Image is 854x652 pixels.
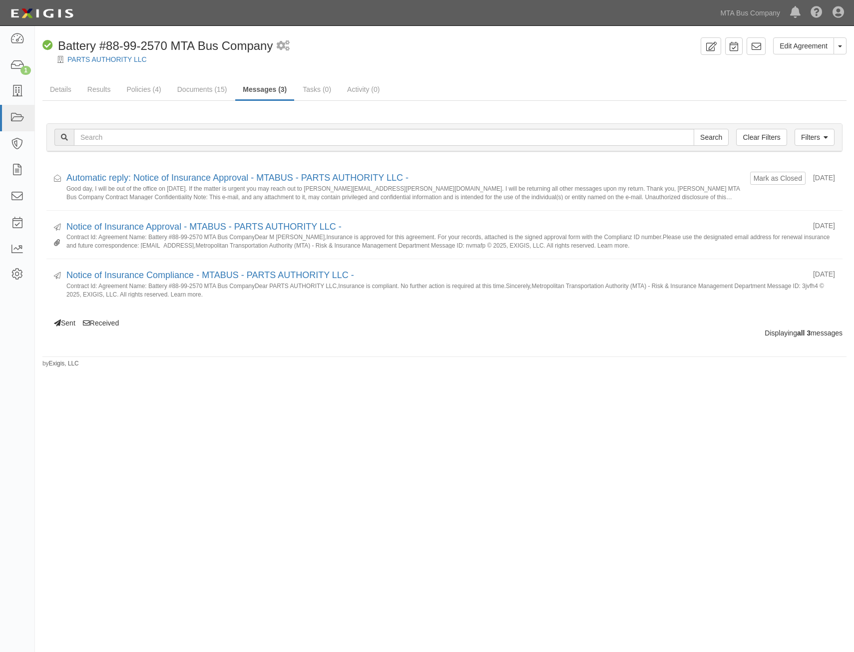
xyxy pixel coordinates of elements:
[235,79,294,101] a: Messages (3)
[813,221,835,231] div: [DATE]
[66,173,409,183] a: Automatic reply: Notice of Insurance Approval - MTABUS - PARTS AUTHORITY LLC -
[54,224,61,231] i: Sent
[66,185,743,200] small: Good day, I will be out of the office on [DATE]. If the matter is urgent you may reach out to [PE...
[66,233,835,249] small: Contract Id: Agreement Name: Battery #88-99-2570 MTA Bus CompanyDear M [PERSON_NAME],Insurance is...
[66,282,835,298] small: Contract Id: Agreement Name: Battery #88-99-2570 MTA Bus CompanyDear PARTS AUTHORITY LLC,Insuranc...
[753,173,803,184] button: Mark as Closed
[66,221,806,234] div: Notice of Insurance Approval - MTABUS - PARTS AUTHORITY LLC -
[813,269,835,279] div: [DATE]
[80,79,118,99] a: Results
[42,37,273,54] div: Battery #88-99-2570 MTA Bus Company
[736,129,787,146] a: Clear Filters
[750,172,835,185] div: [DATE]
[42,40,53,51] i: Compliant
[795,129,835,146] a: Filters
[39,162,850,328] div: Sent Received
[811,7,823,19] i: Help Center - Complianz
[694,129,729,146] input: Search
[66,270,354,280] a: Notice of Insurance Compliance - MTABUS - PARTS AUTHORITY LLC -
[58,39,273,52] span: Battery #88-99-2570 MTA Bus Company
[773,37,834,54] a: Edit Agreement
[715,3,785,23] a: MTA Bus Company
[170,79,235,99] a: Documents (15)
[797,329,811,337] b: all 3
[54,175,61,182] i: Received
[67,55,147,63] a: PARTS AUTHORITY LLC
[74,129,694,146] input: Search
[7,4,76,22] img: logo-5460c22ac91f19d4615b14bd174203de0afe785f0fc80cf4dbbc73dc1793850b.png
[277,41,290,51] i: 1 scheduled workflow
[119,79,168,99] a: Policies (4)
[42,359,79,368] small: by
[66,172,743,185] div: Automatic reply: Notice of Insurance Approval - MTABUS - PARTS AUTHORITY LLC -
[49,360,79,367] a: Exigis, LLC
[66,269,806,282] div: Notice of Insurance Compliance - MTABUS - PARTS AUTHORITY LLC -
[20,66,31,75] div: 1
[39,328,850,338] div: Displaying messages
[54,273,61,280] i: Sent
[66,222,342,232] a: Notice of Insurance Approval - MTABUS - PARTS AUTHORITY LLC -
[42,79,79,99] a: Details
[340,79,387,99] a: Activity (0)
[295,79,339,99] a: Tasks (0)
